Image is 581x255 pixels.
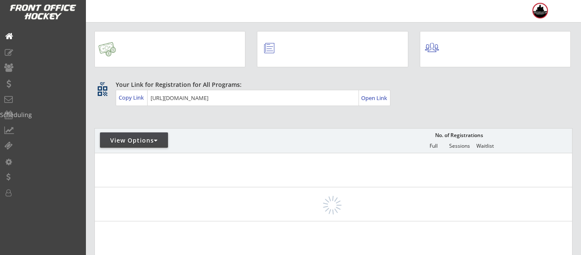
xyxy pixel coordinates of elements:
[447,143,472,149] div: Sessions
[97,80,107,86] div: qr
[361,92,388,104] a: Open Link
[96,85,109,97] button: qr_code
[472,143,498,149] div: Waitlist
[421,143,446,149] div: Full
[361,95,388,102] div: Open Link
[433,132,485,138] div: No. of Registrations
[100,136,168,145] div: View Options
[116,80,546,89] div: Your Link for Registration for All Programs:
[119,94,145,101] div: Copy Link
